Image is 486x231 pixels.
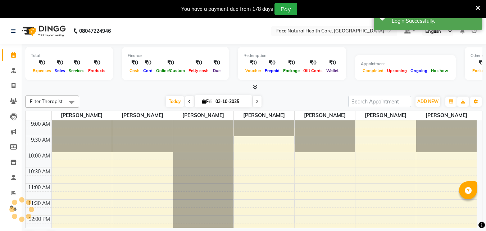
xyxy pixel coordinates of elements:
[211,68,222,73] span: Due
[187,59,210,67] div: ₹0
[30,98,63,104] span: Filter Therapist
[27,184,51,191] div: 11:00 AM
[187,68,210,73] span: Petty cash
[18,21,68,41] img: logo
[234,111,294,120] span: [PERSON_NAME]
[274,3,297,15] button: Pay
[29,136,51,144] div: 9:30 AM
[53,59,67,67] div: ₹0
[301,59,324,67] div: ₹0
[27,168,51,176] div: 10:30 AM
[281,59,301,67] div: ₹0
[416,111,477,120] span: [PERSON_NAME]
[385,68,409,73] span: Upcoming
[301,68,324,73] span: Gift Cards
[173,111,233,120] span: [PERSON_NAME]
[361,68,385,73] span: Completed
[181,5,273,13] div: You have a payment due from 178 days
[86,68,107,73] span: Products
[52,111,112,120] span: [PERSON_NAME]
[31,59,53,67] div: ₹0
[392,17,476,25] div: Login Successfully.
[324,59,340,67] div: ₹0
[27,216,51,223] div: 12:00 PM
[409,68,429,73] span: Ongoing
[154,68,187,73] span: Online/Custom
[355,111,416,120] span: [PERSON_NAME]
[417,99,439,104] span: ADD NEW
[429,68,450,73] span: No show
[295,111,355,120] span: [PERSON_NAME]
[263,59,281,67] div: ₹0
[128,59,141,67] div: ₹0
[415,97,440,107] button: ADD NEW
[361,61,450,67] div: Appointment
[281,68,301,73] span: Package
[31,68,53,73] span: Expenses
[67,59,86,67] div: ₹0
[128,68,141,73] span: Cash
[31,53,107,59] div: Total
[27,200,51,207] div: 11:30 AM
[67,68,86,73] span: Services
[154,59,187,67] div: ₹0
[86,59,107,67] div: ₹0
[213,96,249,107] input: 2025-10-03
[141,68,154,73] span: Card
[200,99,213,104] span: Fri
[244,59,263,67] div: ₹0
[166,96,184,107] span: Today
[244,68,263,73] span: Voucher
[141,59,154,67] div: ₹0
[210,59,223,67] div: ₹0
[348,96,411,107] input: Search Appointment
[244,53,340,59] div: Redemption
[324,68,340,73] span: Wallet
[29,120,51,128] div: 9:00 AM
[128,53,223,59] div: Finance
[263,68,281,73] span: Prepaid
[53,68,67,73] span: Sales
[112,111,173,120] span: [PERSON_NAME]
[27,152,51,160] div: 10:00 AM
[79,21,111,41] b: 08047224946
